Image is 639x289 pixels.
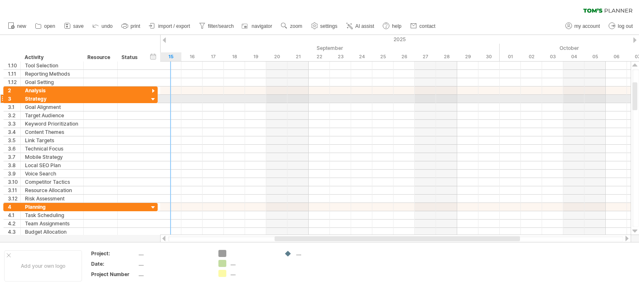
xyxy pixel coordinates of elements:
[25,111,79,119] div: Target Audience
[8,195,20,203] div: 3.12
[25,62,79,69] div: Tool Selection
[8,153,20,161] div: 3.7
[121,53,140,62] div: Status
[87,53,113,62] div: Resource
[279,21,305,32] a: zoom
[436,52,457,61] div: Sunday, 28 September 2025
[392,23,401,29] span: help
[25,203,79,211] div: Planning
[606,52,627,61] div: Monday, 6 October 2025
[4,250,82,282] div: Add your own logo
[8,145,20,153] div: 3.6
[8,228,20,236] div: 4.3
[25,145,79,153] div: Technical Focus
[6,21,29,32] a: new
[381,21,404,32] a: help
[585,52,606,61] div: Sunday, 5 October 2025
[17,23,26,29] span: new
[197,21,236,32] a: filter/search
[344,21,376,32] a: AI assist
[266,52,287,61] div: Saturday, 20 September 2025
[25,170,79,178] div: Voice Search
[73,23,84,29] span: save
[25,53,79,62] div: Activity
[158,23,190,29] span: import / export
[296,250,342,257] div: ....
[320,23,337,29] span: settings
[394,52,415,61] div: Friday, 26 September 2025
[521,52,542,61] div: Thursday, 2 October 2025
[44,23,55,29] span: open
[25,161,79,169] div: Local SEO Plan
[25,103,79,111] div: Goal Alignment
[500,52,521,61] div: Wednesday, 1 October 2025
[25,128,79,136] div: Content Themes
[230,260,276,267] div: ....
[252,23,272,29] span: navigator
[25,153,79,161] div: Mobile Strategy
[25,136,79,144] div: Link Targets
[245,52,266,61] div: Friday, 19 September 2025
[139,271,208,278] div: ....
[408,21,438,32] a: contact
[287,52,309,61] div: Sunday, 21 September 2025
[8,211,20,219] div: 4.1
[8,170,20,178] div: 3.9
[8,120,20,128] div: 3.3
[102,23,113,29] span: undo
[563,21,602,32] a: my account
[330,52,351,61] div: Tuesday, 23 September 2025
[355,23,374,29] span: AI assist
[8,78,20,86] div: 1.12
[372,52,394,61] div: Thursday, 25 September 2025
[419,23,436,29] span: contact
[8,203,20,211] div: 4
[25,95,79,103] div: Strategy
[8,62,20,69] div: 1.10
[25,228,79,236] div: Budget Allocation
[8,95,20,103] div: 3
[8,136,20,144] div: 3.5
[8,128,20,136] div: 3.4
[309,21,340,32] a: settings
[208,23,234,29] span: filter/search
[62,21,86,32] a: save
[8,220,20,227] div: 4.2
[240,21,275,32] a: navigator
[33,21,58,32] a: open
[91,271,137,278] div: Project Number
[575,23,600,29] span: my account
[563,52,585,61] div: Saturday, 4 October 2025
[8,178,20,186] div: 3.10
[309,52,330,61] div: Monday, 22 September 2025
[230,270,276,277] div: ....
[607,21,635,32] a: log out
[8,86,20,94] div: 2
[8,103,20,111] div: 3.1
[25,211,79,219] div: Task Scheduling
[181,52,203,61] div: Tuesday, 16 September 2025
[224,52,245,61] div: Thursday, 18 September 2025
[91,260,137,267] div: Date:
[203,52,224,61] div: Wednesday, 17 September 2025
[119,21,143,32] a: print
[457,52,478,61] div: Monday, 29 September 2025
[25,120,79,128] div: Keyword Prioritization
[290,23,302,29] span: zoom
[139,250,208,257] div: ....
[25,178,79,186] div: Competitor Tactics
[160,52,181,61] div: Monday, 15 September 2025
[415,52,436,61] div: Saturday, 27 September 2025
[618,23,633,29] span: log out
[25,220,79,227] div: Team Assignments
[478,52,500,61] div: Tuesday, 30 September 2025
[131,23,140,29] span: print
[139,260,208,267] div: ....
[25,78,79,86] div: Goal Setting
[351,52,372,61] div: Wednesday, 24 September 2025
[91,250,137,257] div: Project:
[542,52,563,61] div: Friday, 3 October 2025
[8,161,20,169] div: 3.8
[147,21,193,32] a: import / export
[8,70,20,78] div: 1.11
